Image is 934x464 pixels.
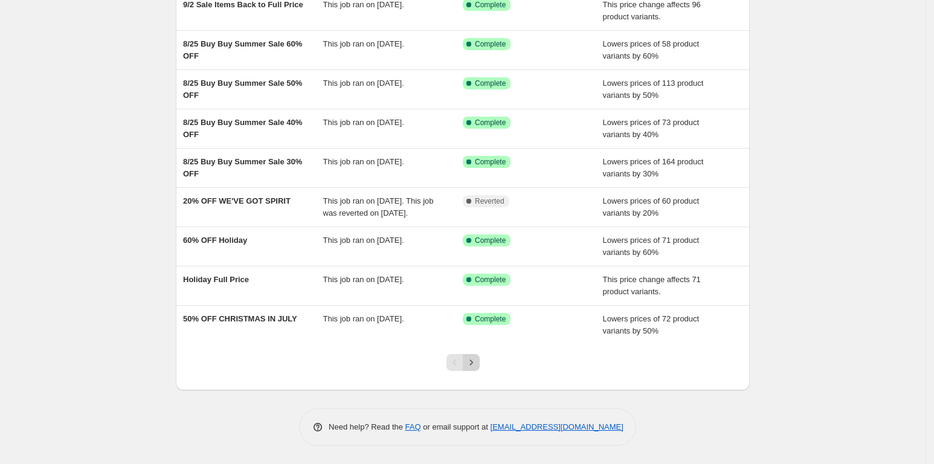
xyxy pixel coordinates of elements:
[491,422,623,431] a: [EMAIL_ADDRESS][DOMAIN_NAME]
[463,354,480,371] button: Next
[323,39,404,48] span: This job ran on [DATE].
[405,422,421,431] a: FAQ
[475,196,504,206] span: Reverted
[183,157,302,178] span: 8/25 Buy Buy Summer Sale 30% OFF
[475,79,506,88] span: Complete
[603,79,704,100] span: Lowers prices of 113 product variants by 50%
[329,422,405,431] span: Need help? Read the
[603,275,701,296] span: This price change affects 71 product variants.
[183,118,302,139] span: 8/25 Buy Buy Summer Sale 40% OFF
[603,196,700,217] span: Lowers prices of 60 product variants by 20%
[183,275,249,284] span: Holiday Full Price
[183,196,291,205] span: 20% OFF WE'VE GOT SPIRIT
[603,157,704,178] span: Lowers prices of 164 product variants by 30%
[183,79,302,100] span: 8/25 Buy Buy Summer Sale 50% OFF
[323,275,404,284] span: This job ran on [DATE].
[183,39,302,60] span: 8/25 Buy Buy Summer Sale 60% OFF
[603,39,700,60] span: Lowers prices of 58 product variants by 60%
[475,314,506,324] span: Complete
[323,314,404,323] span: This job ran on [DATE].
[475,157,506,167] span: Complete
[475,118,506,127] span: Complete
[603,118,700,139] span: Lowers prices of 73 product variants by 40%
[475,275,506,285] span: Complete
[323,236,404,245] span: This job ran on [DATE].
[603,236,700,257] span: Lowers prices of 71 product variants by 60%
[475,39,506,49] span: Complete
[323,118,404,127] span: This job ran on [DATE].
[183,314,297,323] span: 50% OFF CHRISTMAS IN JULY
[323,157,404,166] span: This job ran on [DATE].
[323,79,404,88] span: This job ran on [DATE].
[421,422,491,431] span: or email support at
[603,314,700,335] span: Lowers prices of 72 product variants by 50%
[446,354,480,371] nav: Pagination
[183,236,247,245] span: 60% OFF Holiday
[475,236,506,245] span: Complete
[323,196,434,217] span: This job ran on [DATE]. This job was reverted on [DATE].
